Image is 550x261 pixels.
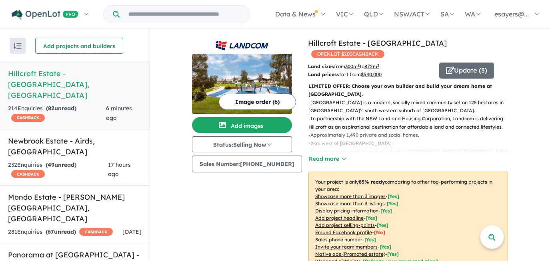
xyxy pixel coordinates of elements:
div: 232 Enquir ies [8,160,108,180]
span: esayers@... [494,10,529,18]
button: Add projects and builders [35,38,123,54]
span: CASHBACK [11,170,45,178]
p: from [308,63,433,71]
u: Display pricing information [315,208,378,214]
button: Read more [308,154,346,164]
u: Native ads (Promoted estate) [315,251,385,257]
button: Image order (6) [219,94,296,110]
p: - In partnership with the NSW Land and Housing Corporation, Landcom is delivering Hillcroft as an... [308,115,514,131]
h5: Mondo Estate - [PERSON_NAME][GEOGRAPHIC_DATA] , [GEOGRAPHIC_DATA] [8,192,142,224]
span: [ Yes ] [377,222,388,228]
span: [ Yes ] [387,200,398,206]
span: OPENLOT $ 200 CASHBACK [311,50,384,58]
u: 872 m [364,63,379,69]
span: [ Yes ] [380,244,391,250]
button: Update (3) [439,63,494,79]
span: 17 hours ago [108,161,131,178]
div: 214 Enquir ies [8,104,106,123]
sup: 2 [358,63,360,67]
u: Showcase more than 3 listings [315,200,385,206]
strong: ( unread) [46,105,76,112]
p: - [GEOGRAPHIC_DATA] is a modern, socially mixed community set on 125 hectares in [GEOGRAPHIC_DATA... [308,99,514,115]
h5: Hillcroft Estate - [GEOGRAPHIC_DATA] , [GEOGRAPHIC_DATA] [8,68,142,101]
span: CASHBACK [11,114,45,122]
div: 281 Enquir ies [8,227,113,237]
img: Hillcroft Estate - Claymore Logo [195,41,289,51]
span: [ No ] [374,229,385,235]
img: Openlot PRO Logo White [12,10,78,20]
input: Try estate name, suburb, builder or developer [121,6,248,23]
p: - Approximately 1,490 private and social homes. [308,131,514,139]
b: 85 % ready [359,179,385,185]
a: Hillcroft Estate - [GEOGRAPHIC_DATA] [308,38,447,48]
u: Add project headline [315,215,364,221]
sup: 2 [377,63,379,67]
span: [ Yes ] [364,237,376,243]
strong: ( unread) [46,161,76,168]
a: Hillcroft Estate - Claymore LogoHillcroft Estate - Claymore [192,38,292,114]
button: Sales Number:[PHONE_NUMBER] [192,156,302,172]
span: 49 [48,161,54,168]
span: CASHBACK [79,228,113,236]
p: - Close to primary and secondary schools, [GEOGRAPHIC_DATA] [GEOGRAPHIC_DATA] campus. [308,148,514,164]
span: [Yes] [387,251,399,257]
button: Status:Selling Now [192,136,292,152]
span: [ Yes ] [366,215,377,221]
span: [DATE] [122,228,142,235]
u: Showcase more than 3 images [315,193,386,199]
span: to [360,63,379,69]
u: Invite your team members [315,244,378,250]
button: Add images [192,117,292,133]
b: Land prices [308,71,337,77]
p: LIMITED OFFER: Choose your own builder and build your dream home at [GEOGRAPHIC_DATA]. [308,82,508,99]
img: Hillcroft Estate - Claymore [192,54,292,114]
u: Add project selling-points [315,222,375,228]
p: - 2km west of [GEOGRAPHIC_DATA]. [308,140,514,148]
h5: Newbrook Estate - Airds , [GEOGRAPHIC_DATA] [8,136,142,157]
span: 82 [48,105,54,112]
span: 6 minutes ago [106,105,132,121]
strong: ( unread) [46,228,76,235]
b: Land sizes [308,63,334,69]
p: start from [308,71,433,79]
u: 300 m [345,63,360,69]
span: [ Yes ] [380,208,392,214]
span: 67 [48,228,54,235]
u: Embed Facebook profile [315,229,372,235]
span: [ Yes ] [388,193,399,199]
img: sort.svg [14,43,22,49]
u: Sales phone number [315,237,362,243]
u: $ 540,000 [361,71,382,77]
